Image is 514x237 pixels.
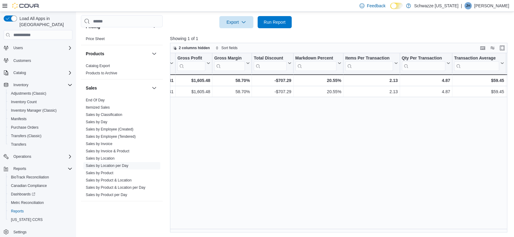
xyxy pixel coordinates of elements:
div: Transaction Average [454,56,499,61]
div: Gross Profit [177,56,205,61]
button: Catalog [11,69,28,76]
span: [US_STATE] CCRS [11,217,43,222]
span: Transfers (Classic) [11,134,41,138]
a: Itemized Sales [86,105,110,110]
button: Sales [151,84,158,92]
a: Sales by Location per Day [86,164,128,168]
button: Qty Per Transaction [401,56,450,71]
a: Adjustments (Classic) [9,90,49,97]
span: Dashboards [9,191,72,198]
span: End Of Day [86,98,105,103]
span: Feedback [367,3,385,9]
h3: Sales [86,85,97,91]
span: Customers [13,58,31,63]
button: Users [1,44,75,52]
span: Load All Apps in [GEOGRAPHIC_DATA] [17,15,72,28]
span: Sales by Location [86,156,115,161]
button: Users [11,44,25,52]
span: Catalog [13,70,26,75]
button: Inventory Count [6,98,75,106]
span: Sales by Employee (Tendered) [86,134,136,139]
div: Sales [81,96,163,201]
span: Purchase Orders [11,125,39,130]
span: Canadian Compliance [9,182,72,189]
span: 2 columns hidden [179,46,210,50]
span: Settings [13,230,26,235]
div: -$707.29 [254,77,291,84]
div: Total Discount [254,56,286,71]
a: Sales by Day [86,120,107,124]
button: Export [219,16,253,28]
div: Joel Harvey [464,2,472,9]
div: $1,605.48 [177,77,210,84]
a: Products to Archive [86,71,117,75]
button: Purchase Orders [6,123,75,132]
span: Sales by Employee (Created) [86,127,134,132]
div: $59.45 [454,77,504,84]
span: Transfers [9,141,72,148]
span: Itemized Sales [86,105,110,110]
button: Transfers (Classic) [6,132,75,140]
span: Adjustments (Classic) [11,91,46,96]
div: $1,605.48 [177,88,210,95]
span: Metrc Reconciliation [9,199,72,206]
input: Dark Mode [390,3,403,9]
span: Adjustments (Classic) [9,90,72,97]
span: Purchase Orders [9,124,72,131]
button: Reports [6,207,75,215]
div: Qty Per Transaction [401,56,445,71]
span: Manifests [9,115,72,123]
button: Operations [1,152,75,161]
span: Sales by Classification [86,112,122,117]
span: Settings [11,228,72,236]
span: Reports [11,209,24,214]
button: Products [86,51,149,57]
button: Metrc Reconciliation [6,198,75,207]
span: Sales by Product & Location [86,178,132,183]
div: 20.55% [295,77,341,84]
span: Dashboards [11,192,35,197]
a: Sales by Employee (Tendered) [86,134,136,139]
span: BioTrack Reconciliation [11,175,49,180]
div: Items Per Transaction [345,56,393,61]
a: Inventory Count [9,98,39,106]
p: Showing 1 of 1 [170,36,511,42]
button: Canadian Compliance [6,181,75,190]
button: Gross Profit [177,56,210,71]
a: Transfers [9,141,29,148]
span: Sales by Invoice [86,141,112,146]
a: Manifests [9,115,29,123]
div: Products [81,62,163,79]
p: [PERSON_NAME] [474,2,509,9]
span: Operations [13,154,31,159]
span: JH [466,2,471,9]
a: End Of Day [86,98,105,102]
p: | [461,2,462,9]
span: Sales by Product per Day [86,192,127,197]
a: Catalog Export [86,64,110,68]
button: Inventory Manager (Classic) [6,106,75,115]
button: Display options [489,44,496,52]
div: Markdown Percent [295,56,336,61]
div: Gross Profit [177,56,205,71]
div: Markdown Percent [295,56,336,71]
span: Transfers [11,142,26,147]
span: Metrc Reconciliation [11,200,44,205]
div: Gross Margin [214,56,245,71]
button: Markdown Percent [295,56,341,71]
h3: Products [86,51,104,57]
a: Sales by Product & Location per Day [86,185,145,190]
a: Sales by Classification [86,113,122,117]
a: Reports [9,208,26,215]
span: Transfers (Classic) [9,132,72,140]
a: BioTrack Reconciliation [9,174,51,181]
a: Inventory Manager (Classic) [9,107,59,114]
a: Canadian Compliance [9,182,49,189]
span: Inventory Count [9,98,72,106]
button: Run Report [258,16,292,28]
span: Sort fields [221,46,238,50]
button: Operations [11,153,34,160]
span: BioTrack Reconciliation [9,174,72,181]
